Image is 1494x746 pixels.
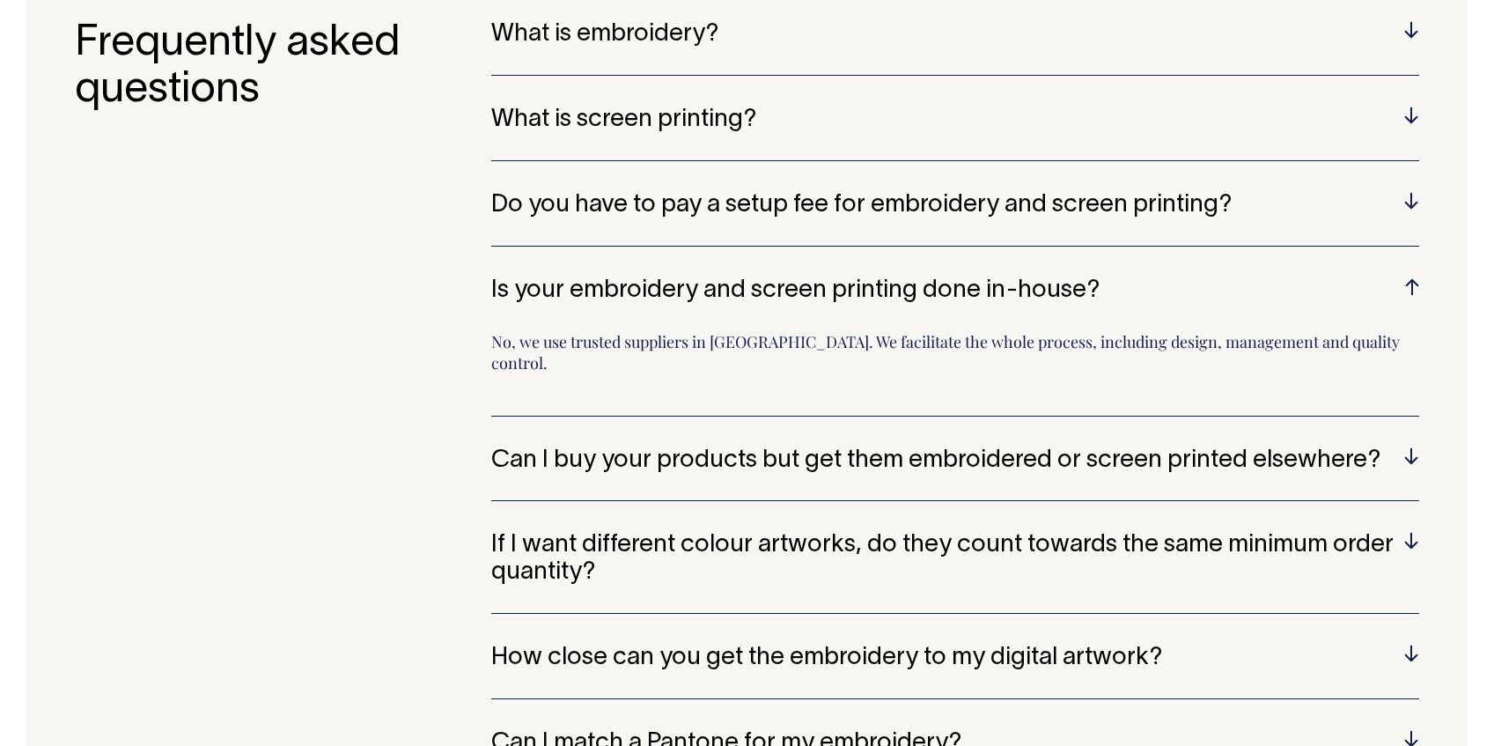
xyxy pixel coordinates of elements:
[491,192,1419,219] h5: Do you have to pay a setup fee for embroidery and screen printing?
[491,532,1419,587] h5: If I want different colour artworks, do they count towards the same minimum order quantity?
[491,331,1419,389] p: No, we use trusted suppliers in [GEOGRAPHIC_DATA]. We facilitate the whole process, including des...
[491,107,1419,134] h5: What is screen printing?
[491,277,1419,305] h5: Is your embroidery and screen printing done in-house?
[491,447,1419,475] h5: Can I buy your products but get them embroidered or screen printed elsewhere?
[491,21,1419,48] h5: What is embroidery?
[491,645,1419,672] h5: How close can you get the embroidery to my digital artwork?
